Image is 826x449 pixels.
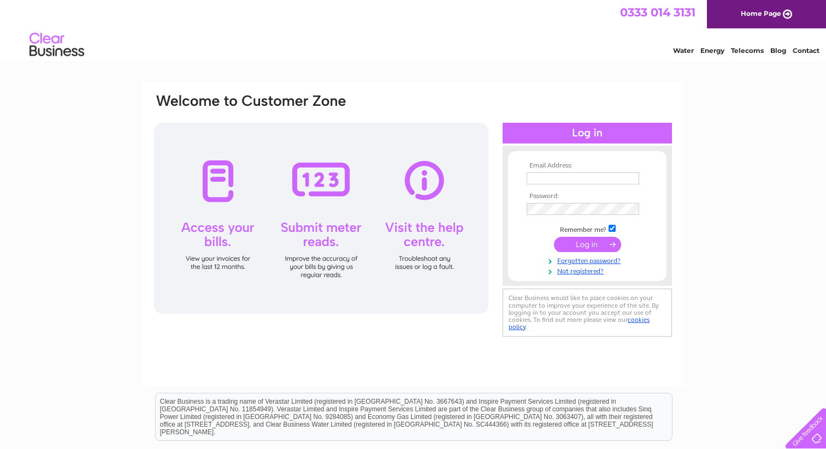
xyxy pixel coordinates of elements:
[554,237,621,252] input: Submit
[527,255,651,265] a: Forgotten password?
[770,46,786,55] a: Blog
[527,265,651,276] a: Not registered?
[524,223,651,234] td: Remember me?
[731,46,764,55] a: Telecoms
[156,6,672,53] div: Clear Business is a trading name of Verastar Limited (registered in [GEOGRAPHIC_DATA] No. 3667643...
[620,5,695,19] a: 0333 014 3131
[509,316,650,331] a: cookies policy
[700,46,724,55] a: Energy
[503,289,672,336] div: Clear Business would like to place cookies on your computer to improve your experience of the sit...
[524,162,651,170] th: Email Address:
[29,28,85,62] img: logo.png
[524,193,651,200] th: Password:
[673,46,694,55] a: Water
[793,46,819,55] a: Contact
